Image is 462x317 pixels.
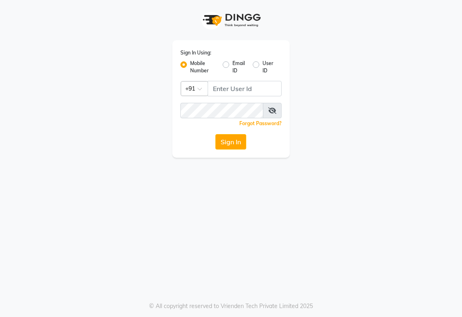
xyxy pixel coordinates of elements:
input: Username [180,103,264,118]
a: Forgot Password? [239,120,282,126]
label: Mobile Number [190,60,216,74]
img: logo1.svg [198,8,263,32]
input: Username [208,81,282,96]
label: Email ID [232,60,246,74]
label: Sign In Using: [180,49,211,56]
button: Sign In [215,134,246,150]
label: User ID [262,60,275,74]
